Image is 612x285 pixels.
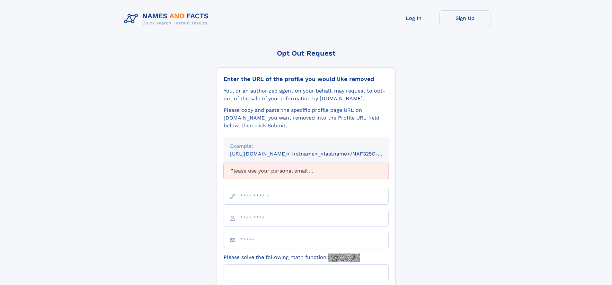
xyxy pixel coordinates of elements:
img: Logo Names and Facts [121,10,214,28]
div: Opt Out Request [217,49,395,57]
div: Please copy and paste the specific profile page URL on [DOMAIN_NAME] you want removed into the Pr... [224,106,389,129]
small: [URL][DOMAIN_NAME]<firstname>_<lastname>/NAF325G-xxxxxxxx [230,151,401,157]
label: Please solve the following math function: [224,254,360,262]
div: Example: [230,142,382,150]
a: Sign Up [439,10,491,26]
div: Please use your personal email ... [224,163,389,179]
div: Enter the URL of the profile you would like removed [224,76,389,83]
a: Log In [388,10,439,26]
div: You, or an authorized agent on your behalf, may request to opt-out of the sale of your informatio... [224,87,389,102]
